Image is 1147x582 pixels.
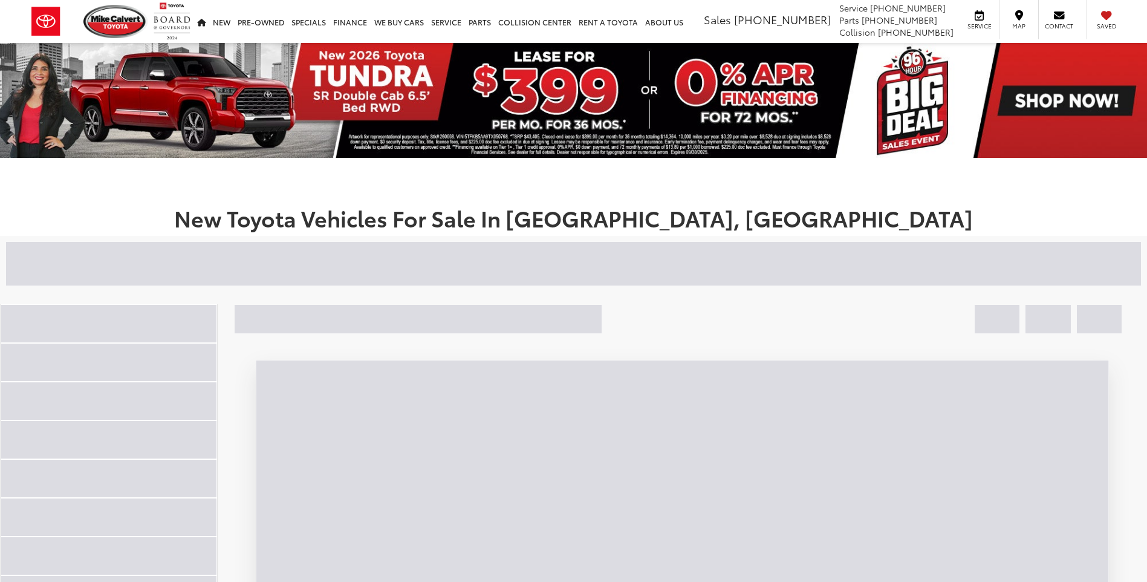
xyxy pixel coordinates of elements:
[839,26,876,38] span: Collision
[878,26,954,38] span: [PHONE_NUMBER]
[1045,22,1073,30] span: Contact
[839,14,859,26] span: Parts
[83,5,148,38] img: Mike Calvert Toyota
[870,2,946,14] span: [PHONE_NUMBER]
[862,14,937,26] span: [PHONE_NUMBER]
[839,2,868,14] span: Service
[734,11,831,27] span: [PHONE_NUMBER]
[704,11,731,27] span: Sales
[1093,22,1120,30] span: Saved
[966,22,993,30] span: Service
[1006,22,1032,30] span: Map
